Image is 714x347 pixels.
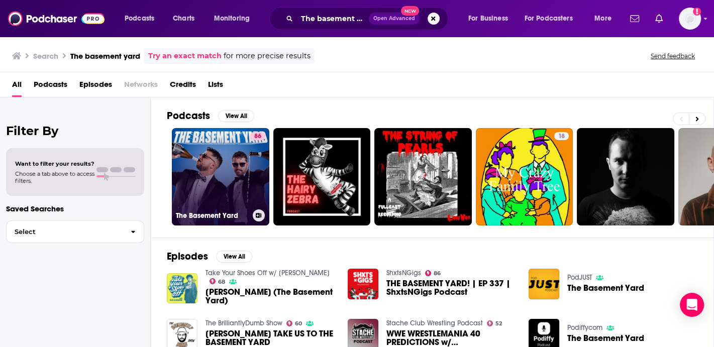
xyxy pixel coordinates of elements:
button: View All [218,110,254,122]
button: open menu [518,11,587,27]
span: New [401,6,419,16]
a: The Basement Yard [567,284,644,292]
button: open menu [587,11,624,27]
a: 86 [250,132,265,140]
span: 86 [434,271,441,276]
a: 52 [487,320,502,326]
span: 18 [558,132,565,142]
button: Select [6,220,144,243]
img: THE BASEMENT YARD! | EP 337 | ShxtsNGigs Podcast [348,269,378,299]
span: Logged in as ocharlson [679,8,701,30]
a: All [12,76,22,97]
a: Show notifications dropdown [651,10,667,27]
a: Show notifications dropdown [626,10,643,27]
h3: Search [33,51,58,61]
a: Charts [166,11,200,27]
div: Open Intercom Messenger [680,293,704,317]
span: 86 [254,132,261,142]
img: Podchaser - Follow, Share and Rate Podcasts [8,9,105,28]
span: Monitoring [214,12,250,26]
h2: Podcasts [167,109,210,122]
h2: Filter By [6,124,144,138]
button: Open AdvancedNew [369,13,420,25]
span: Charts [173,12,194,26]
img: User Profile [679,8,701,30]
span: for more precise results [224,50,311,62]
a: Joe Santagato (The Basement Yard) [206,288,336,305]
button: open menu [207,11,263,27]
span: For Business [468,12,508,26]
a: Podcasts [34,76,67,97]
a: Podiffycom [567,323,602,332]
h3: The Basement Yard [176,211,249,220]
button: View All [216,251,252,263]
a: Try an exact match [148,50,222,62]
a: 86 [425,270,441,276]
h3: The basement yard [70,51,140,61]
a: The Basement Yard [567,334,644,342]
a: 18 [554,132,569,140]
a: 18 [476,128,573,225]
button: open menu [461,11,521,27]
img: Joe Santagato (The Basement Yard) [167,273,197,304]
span: Networks [124,76,158,97]
a: The BrilliantlyDumb Show [206,319,282,327]
span: 60 [295,321,302,326]
a: PodJUST [567,273,592,282]
div: Search podcasts, credits, & more... [279,7,458,30]
a: 60 [286,320,302,326]
img: The Basement Yard [529,269,559,299]
a: Credits [170,76,196,97]
a: THE BASEMENT YARD! | EP 337 | ShxtsNGigs Podcast [386,279,517,296]
a: PodcastsView All [167,109,254,122]
span: WWE WRESTLEMANIA 40 PREDICTIONS w/ [PERSON_NAME] (The Basement Yard) | Ep. 72 [386,329,517,346]
span: Podcasts [125,12,154,26]
h2: Episodes [167,250,208,263]
a: JOE SANTAGATO TAKE US TO THE BASEMENT YARD [206,329,336,346]
a: ShxtsNGigs [386,269,421,277]
span: For Podcasters [525,12,573,26]
a: WWE WRESTLEMANIA 40 PREDICTIONS w/ Frank Alvarez (The Basement Yard) | Ep. 72 [386,329,517,346]
input: Search podcasts, credits, & more... [297,11,369,27]
a: EpisodesView All [167,250,252,263]
svg: Add a profile image [693,8,701,16]
span: Want to filter your results? [15,160,94,167]
span: Select [7,228,123,235]
span: Choose a tab above to access filters. [15,170,94,184]
button: Show profile menu [679,8,701,30]
span: 68 [218,280,225,284]
span: [PERSON_NAME] (The Basement Yard) [206,288,336,305]
span: Open Advanced [373,16,415,21]
button: Send feedback [648,52,698,60]
button: open menu [118,11,167,27]
a: Take Your Shoes Off w/ Rick Glassman [206,269,330,277]
span: 52 [495,321,502,326]
a: Lists [208,76,223,97]
a: Stache Club Wrestling Podcast [386,319,483,327]
a: 68 [210,278,226,284]
span: More [594,12,611,26]
span: [PERSON_NAME] TAKE US TO THE BASEMENT YARD [206,329,336,346]
p: Saved Searches [6,204,144,213]
a: 86The Basement Yard [172,128,269,225]
a: Episodes [79,76,112,97]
